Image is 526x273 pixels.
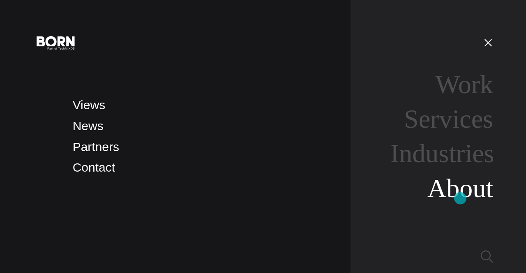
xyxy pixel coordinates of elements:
[481,250,493,263] img: Search
[73,119,104,133] a: News
[404,104,493,133] a: Services
[478,34,498,51] button: Open
[73,98,105,112] a: Views
[435,70,493,99] a: Work
[390,139,494,168] a: Industries
[73,140,119,154] a: Partners
[73,161,115,174] a: Contact
[427,174,493,203] a: About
